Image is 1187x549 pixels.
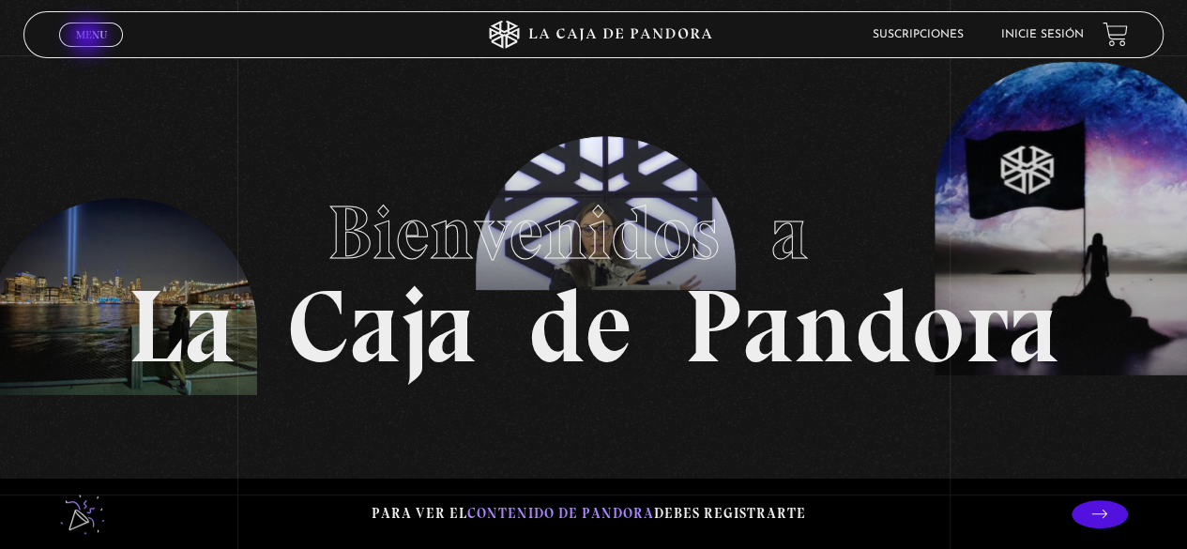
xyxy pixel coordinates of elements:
span: contenido de Pandora [467,505,654,522]
h1: La Caja de Pandora [128,172,1059,378]
p: Para ver el debes registrarte [372,501,806,526]
a: Suscripciones [873,29,964,40]
span: Bienvenidos a [327,188,860,278]
span: Cerrar [69,44,114,57]
a: Inicie sesión [1001,29,1084,40]
a: View your shopping cart [1103,22,1128,47]
span: Menu [76,29,107,40]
